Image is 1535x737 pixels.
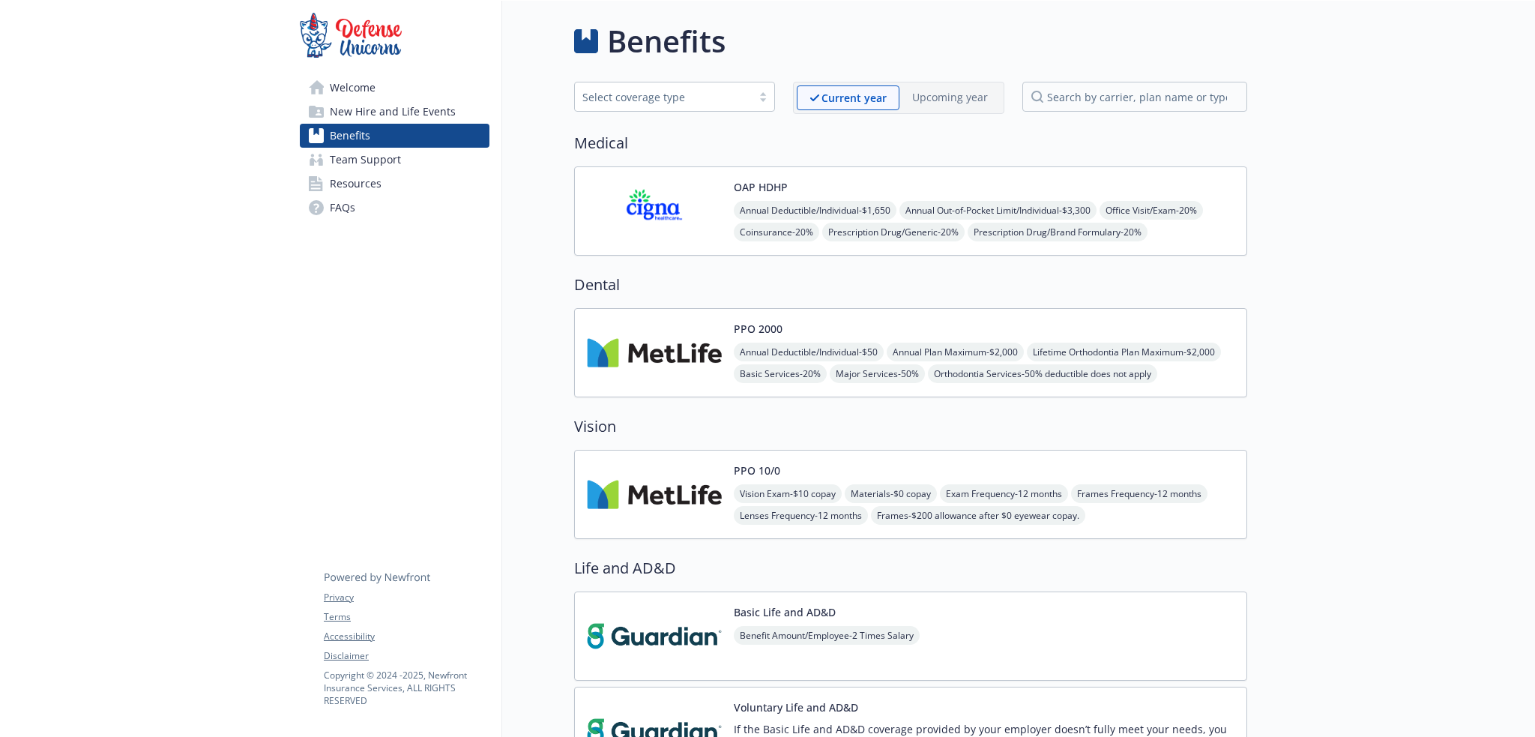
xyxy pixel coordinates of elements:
img: Metlife Inc carrier logo [587,463,722,526]
span: FAQs [330,196,355,220]
h2: Life and AD&D [574,557,1247,580]
a: Disclaimer [324,649,489,663]
a: FAQs [300,196,489,220]
span: New Hire and Life Events [330,100,456,124]
p: Current year [821,90,887,106]
a: New Hire and Life Events [300,100,489,124]
span: Team Support [330,148,401,172]
span: Major Services - 50% [830,364,925,383]
button: OAP HDHP [734,179,788,195]
span: Lifetime Orthodontia Plan Maximum - $2,000 [1027,343,1221,361]
h2: Medical [574,132,1247,154]
a: Benefits [300,124,489,148]
span: Benefit Amount/Employee - 2 Times Salary [734,626,920,645]
span: Prescription Drug/Brand Formulary - 20% [968,223,1148,241]
a: Welcome [300,76,489,100]
button: Voluntary Life and AD&D [734,700,858,715]
span: Upcoming year [899,85,1001,110]
span: Office Visit/Exam - 20% [1100,201,1203,220]
a: Resources [300,172,489,196]
span: Prescription Drug/Generic - 20% [822,223,965,241]
span: Lenses Frequency - 12 months [734,506,868,525]
div: Select coverage type [582,89,744,105]
img: CIGNA carrier logo [587,179,722,243]
h2: Dental [574,274,1247,296]
button: PPO 2000 [734,321,782,337]
button: PPO 10/0 [734,463,780,478]
span: Frames - $200 allowance after $0 eyewear copay. [871,506,1085,525]
span: Exam Frequency - 12 months [940,484,1068,503]
h2: Vision [574,415,1247,438]
span: Annual Out-of-Pocket Limit/Individual - $3,300 [899,201,1097,220]
a: Accessibility [324,630,489,643]
p: Copyright © 2024 - 2025 , Newfront Insurance Services, ALL RIGHTS RESERVED [324,669,489,707]
img: Metlife Inc carrier logo [587,321,722,385]
span: Annual Plan Maximum - $2,000 [887,343,1024,361]
span: Frames Frequency - 12 months [1071,484,1207,503]
span: Orthodontia Services - 50% deductible does not apply [928,364,1157,383]
span: Annual Deductible/Individual - $50 [734,343,884,361]
span: Vision Exam - $10 copay [734,484,842,503]
span: Resources [330,172,382,196]
a: Team Support [300,148,489,172]
a: Privacy [324,591,489,604]
p: Upcoming year [912,89,988,105]
span: Materials - $0 copay [845,484,937,503]
input: search by carrier, plan name or type [1022,82,1247,112]
button: Basic Life and AD&D [734,604,836,620]
span: Welcome [330,76,376,100]
span: Basic Services - 20% [734,364,827,383]
span: Coinsurance - 20% [734,223,819,241]
img: Guardian carrier logo [587,604,722,668]
a: Terms [324,610,489,624]
span: Annual Deductible/Individual - $1,650 [734,201,896,220]
span: Benefits [330,124,370,148]
h1: Benefits [607,19,726,64]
